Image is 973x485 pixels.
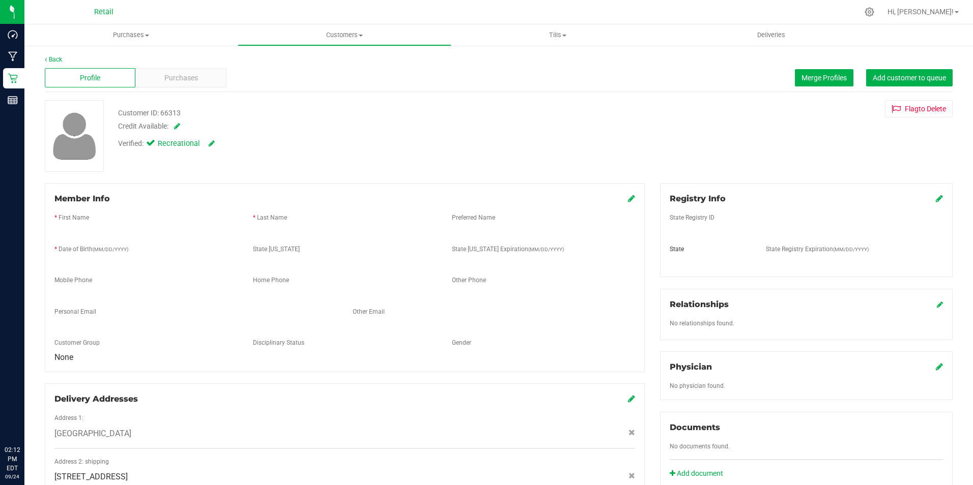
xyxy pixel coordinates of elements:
div: Verified: [118,138,215,149]
a: Customers [238,24,451,46]
div: Manage settings [863,7,876,17]
p: 02:12 PM EDT [5,445,20,473]
label: State [US_STATE] Expiration [452,245,564,254]
span: Recreational [158,138,198,149]
span: Profile [80,73,100,83]
span: [STREET_ADDRESS] [54,471,128,483]
span: No documents found. [670,443,730,450]
label: State [US_STATE] [253,245,300,254]
label: Home Phone [253,276,289,285]
div: Credit Available: [118,121,564,132]
label: First Name [59,213,89,222]
span: (MM/DD/YYYY) [528,247,564,252]
a: Add document [670,468,728,479]
span: [GEOGRAPHIC_DATA] [54,428,131,440]
button: Flagto Delete [885,100,953,117]
a: Tills [451,24,665,46]
span: Deliveries [743,31,799,40]
label: Address 1: [54,413,83,422]
span: No physician found. [670,382,725,389]
label: Address 2: shipping [54,457,109,466]
button: Add customer to queue [866,69,953,86]
label: No relationships found. [670,319,734,328]
inline-svg: Manufacturing [8,51,18,62]
inline-svg: Dashboard [8,29,18,40]
span: Merge Profiles [802,74,847,82]
label: Gender [452,338,471,347]
span: Physician [670,362,712,372]
span: Documents [670,422,720,432]
span: (MM/DD/YYYY) [833,247,869,252]
span: Registry Info [670,194,726,203]
a: Purchases [24,24,238,46]
span: Add customer to queue [873,74,946,82]
span: (MM/DD/YYYY) [93,247,128,252]
p: 09/24 [5,473,20,480]
img: user-icon.png [48,110,101,162]
label: Date of Birth [59,245,128,254]
inline-svg: Retail [8,73,18,83]
a: Back [45,56,62,63]
a: Deliveries [665,24,878,46]
label: Personal Email [54,307,96,316]
iframe: Resource center [10,404,41,434]
label: Customer Group [54,338,100,347]
label: Preferred Name [452,213,495,222]
div: Customer ID: 66313 [118,108,181,118]
label: Last Name [257,213,287,222]
label: Disciplinary Status [253,338,304,347]
span: Delivery Addresses [54,394,138,404]
label: Mobile Phone [54,276,92,285]
label: Other Phone [452,276,486,285]
span: None [54,352,73,362]
div: State [662,245,758,254]
span: Relationships [670,299,729,309]
label: State Registry Expiration [766,245,869,254]
span: Purchases [164,73,198,83]
inline-svg: Reports [8,95,18,105]
span: Retail [94,8,113,16]
span: Hi, [PERSON_NAME]! [888,8,954,16]
label: State Registry ID [670,213,714,222]
label: Other Email [353,307,385,316]
span: Tills [452,31,664,40]
span: Customers [238,31,450,40]
span: Member Info [54,194,110,203]
button: Merge Profiles [795,69,853,86]
span: Purchases [25,31,237,40]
